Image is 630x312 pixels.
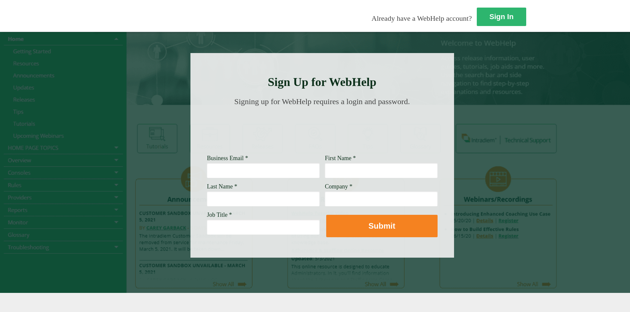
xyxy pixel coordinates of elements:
span: Job Title * [207,212,232,218]
strong: Submit [368,221,395,230]
strong: Sign In [489,13,513,21]
span: Business Email * [207,155,248,161]
strong: Sign Up for WebHelp [268,75,377,89]
button: Submit [326,215,438,237]
span: Signing up for WebHelp requires a login and password. [234,97,410,106]
a: Sign In [477,8,526,26]
img: Need Credentials? Sign up below. Have Credentials? Use the sign-in button. [211,113,434,146]
span: Company * [325,183,353,190]
span: Last Name * [207,183,237,190]
span: First Name * [325,155,356,161]
span: Already have a WebHelp account? [372,14,472,22]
